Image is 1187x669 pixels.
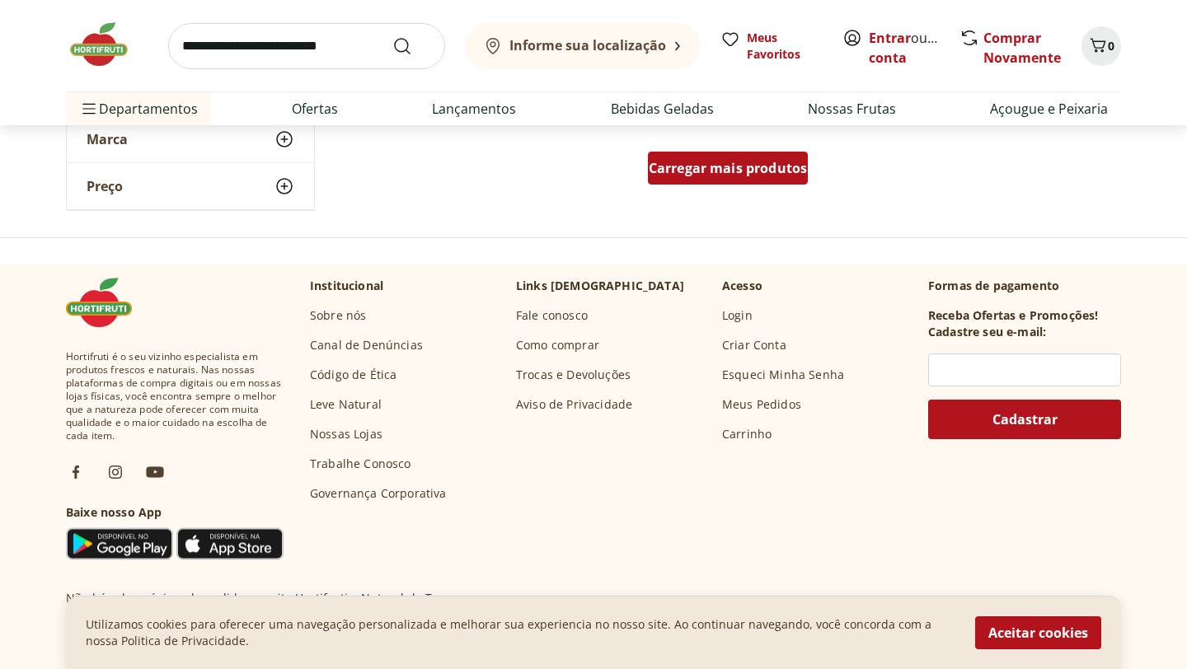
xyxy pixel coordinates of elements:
img: App Store Icon [176,527,284,560]
h3: Baixe nosso App [66,504,284,521]
img: ig [106,462,125,482]
a: Criar Conta [722,337,786,353]
a: Trabalhe Conosco [310,456,411,472]
p: Não há valor mínimo de pedidos no site Hortifruti e Natural da Terra. [66,590,459,606]
button: Carrinho [1081,26,1121,66]
a: Comprar Novamente [983,29,1061,67]
a: Ofertas [292,99,338,119]
p: Acesso [722,278,762,294]
a: Sobre nós [310,307,366,324]
a: Criar conta [869,29,959,67]
button: Marca [67,116,314,162]
img: ytb [145,462,165,482]
a: Aviso de Privacidade [516,396,632,413]
img: Hortifruti [66,278,148,327]
a: Governança Corporativa [310,485,447,502]
img: fb [66,462,86,482]
p: Institucional [310,278,383,294]
span: Cadastrar [992,413,1058,426]
button: Cadastrar [928,400,1121,439]
a: Login [722,307,753,324]
span: 0 [1108,38,1114,54]
a: Fale conosco [516,307,588,324]
b: Informe sua localização [509,36,666,54]
a: Meus Favoritos [720,30,823,63]
p: Formas de pagamento [928,278,1121,294]
input: search [168,23,445,69]
a: Canal de Denúncias [310,337,423,353]
img: Google Play Icon [66,527,173,560]
span: ou [869,28,942,68]
a: Trocas e Devoluções [516,367,631,383]
span: Marca [87,131,128,147]
button: Submit Search [392,36,432,56]
span: Meus Favoritos [747,30,823,63]
a: Nossas Lojas [310,426,382,442]
a: Esqueci Minha Senha [722,367,844,383]
button: Informe sua localização [465,23,701,69]
a: Nossas Frutas [808,99,896,119]
span: Preço [87,178,123,194]
a: Carregar mais produtos [648,152,809,191]
a: Açougue e Peixaria [990,99,1108,119]
button: Menu [79,89,99,129]
a: Leve Natural [310,396,382,413]
a: Carrinho [722,426,772,442]
a: Lançamentos [432,99,516,119]
span: Carregar mais produtos [649,161,808,175]
h3: Cadastre seu e-mail: [928,324,1046,340]
a: Código de Ética [310,367,396,383]
img: Hortifruti [66,20,148,69]
button: Preço [67,163,314,209]
a: Como comprar [516,337,599,353]
a: Bebidas Geladas [611,99,714,119]
span: Departamentos [79,89,198,129]
a: Meus Pedidos [722,396,801,413]
button: Aceitar cookies [975,616,1101,649]
a: Entrar [869,29,911,47]
p: Utilizamos cookies para oferecer uma navegação personalizada e melhorar sua experiencia no nosso ... [86,616,955,649]
h3: Receba Ofertas e Promoções! [928,307,1098,324]
p: Links [DEMOGRAPHIC_DATA] [516,278,684,294]
span: Hortifruti é o seu vizinho especialista em produtos frescos e naturais. Nas nossas plataformas de... [66,350,284,442]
